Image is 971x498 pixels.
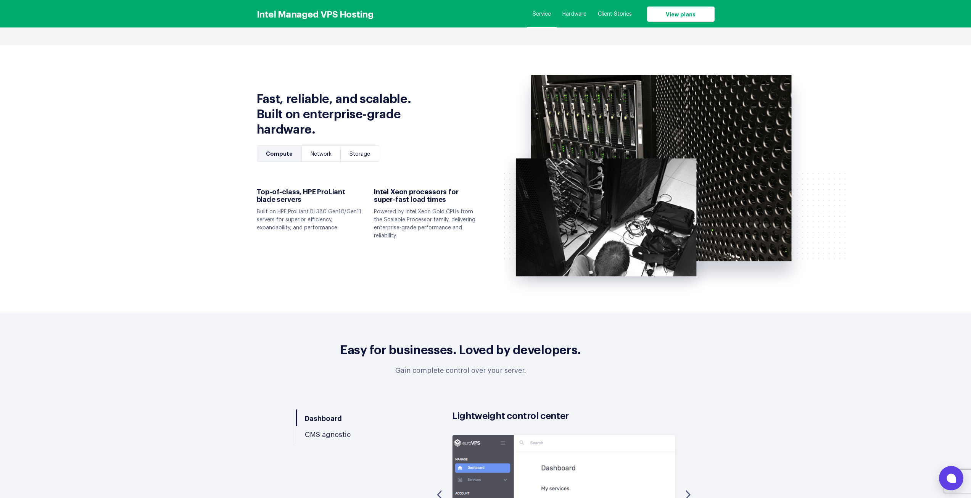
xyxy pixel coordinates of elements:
[296,426,441,443] a: CMS agnostic
[533,10,551,18] a: Service
[257,8,374,19] h3: Intel Managed VPS Hosting
[374,187,480,203] dt: Intel Xeon processors for super-fast load times
[598,10,632,18] a: Client Stories
[562,10,586,18] a: Hardware
[327,366,595,376] div: Gain complete control over your server.
[939,466,963,490] button: Open chat window
[341,147,379,163] a: Storage
[257,146,302,161] a: Compute
[257,90,441,136] h2: Fast, reliable, and scalable. Built on enterprise-grade hardware.
[327,341,595,356] h2: Easy for businesses. Loved by developers.
[257,208,363,232] dd: Built on HPE ProLiant DL380 Gen10/Gen11 servers for superior efficiency, expandability, and perfo...
[647,6,715,22] a: View plans
[257,187,363,203] dt: Top-of-class, HPE ProLiant blade servers
[452,409,675,420] h4: Lightweight control center
[302,147,341,163] a: Network
[296,409,441,426] a: Dashboard
[374,208,480,240] dd: Powered by Intel Xeon Gold CPUs from the Scalable Processor family, delivering enterprise-grade p...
